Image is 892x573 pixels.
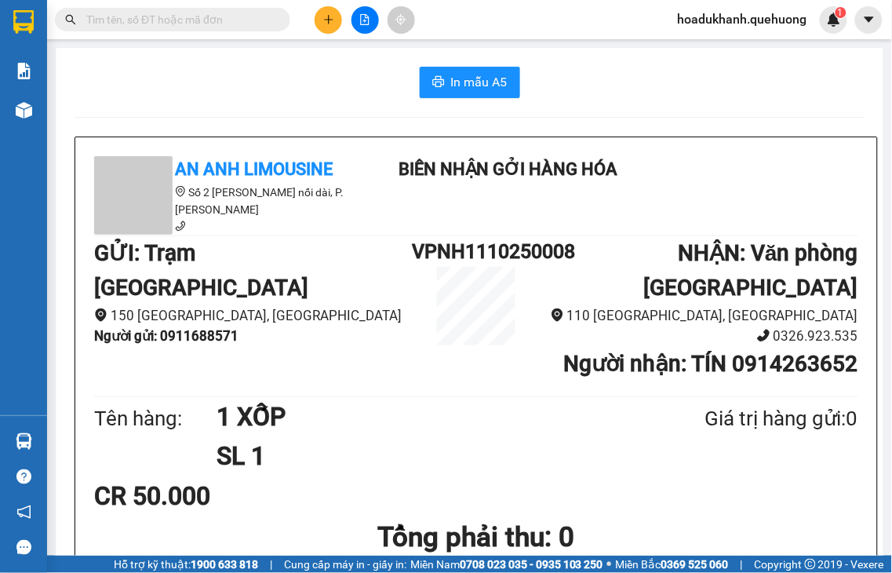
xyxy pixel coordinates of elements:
[616,556,729,573] span: Miền Bắc
[86,11,271,28] input: Tìm tên, số ĐT hoặc mã đơn
[16,505,31,520] span: notification
[270,556,272,573] span: |
[540,326,858,347] li: 0326.923.535
[16,433,32,450] img: warehouse-icon
[16,63,32,79] img: solution-icon
[395,14,406,25] span: aim
[217,397,629,436] h1: 1 XỐP
[114,556,258,573] span: Hỗ trợ kỹ thuật:
[94,403,217,435] div: Tên hàng:
[410,556,603,573] span: Miền Nam
[757,329,770,342] span: phone
[607,561,612,568] span: ⚪️
[284,556,406,573] span: Cung cấp máy in - giấy in:
[175,221,186,232] span: phone
[413,236,540,267] h1: VPNH1110250008
[460,558,603,571] strong: 0708 023 035 - 0935 103 250
[629,403,858,435] div: Giá trị hàng gửi: 0
[16,469,31,484] span: question-circle
[564,351,858,377] b: Người nhận : TÍN 0914263652
[827,13,841,27] img: icon-new-feature
[838,7,843,18] span: 1
[359,14,370,25] span: file-add
[175,159,333,179] b: An Anh Limousine
[551,308,564,322] span: environment
[451,72,508,92] span: In mẫu A5
[175,186,186,197] span: environment
[16,540,31,555] span: message
[94,516,858,559] h1: Tổng phải thu: 0
[665,9,820,29] span: hoadukhanh.quehuong
[94,328,238,344] b: Người gửi : 0911688571
[420,67,520,98] button: printerIn mẫu A5
[315,6,342,34] button: plus
[65,14,76,25] span: search
[94,184,377,218] li: Số 2 [PERSON_NAME] nối dài, P. [PERSON_NAME]
[836,7,846,18] sup: 1
[862,13,876,27] span: caret-down
[323,14,334,25] span: plus
[94,305,413,327] li: 150 [GEOGRAPHIC_DATA], [GEOGRAPHIC_DATA]
[855,6,883,34] button: caret-down
[94,476,346,516] div: CR 50.000
[94,240,308,301] b: GỬI : Trạm [GEOGRAPHIC_DATA]
[399,159,618,179] b: Biên nhận gởi hàng hóa
[217,436,629,476] h1: SL 1
[644,240,858,301] b: NHẬN : Văn phòng [GEOGRAPHIC_DATA]
[661,558,729,571] strong: 0369 525 060
[191,558,258,571] strong: 1900 633 818
[540,305,858,327] li: 110 [GEOGRAPHIC_DATA], [GEOGRAPHIC_DATA]
[13,10,34,34] img: logo-vxr
[432,75,445,90] span: printer
[388,6,415,34] button: aim
[805,559,816,570] span: copyright
[741,556,743,573] span: |
[16,102,32,119] img: warehouse-icon
[94,308,107,322] span: environment
[351,6,379,34] button: file-add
